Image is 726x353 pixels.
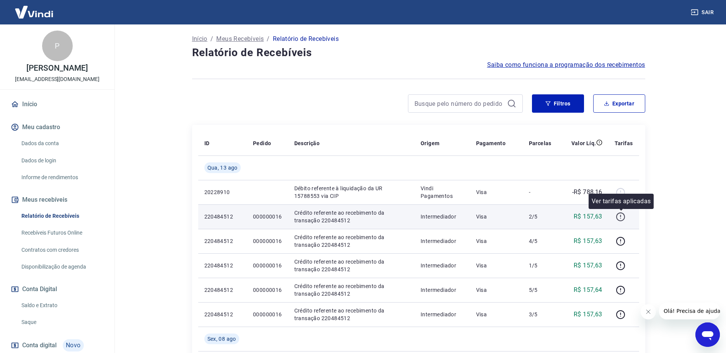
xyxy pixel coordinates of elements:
[574,285,602,295] p: R$ 157,64
[15,75,100,83] p: [EMAIL_ADDRESS][DOMAIN_NAME]
[267,34,269,44] p: /
[529,139,551,147] p: Parcelas
[529,262,551,269] p: 1/5
[294,307,408,322] p: Crédito referente ao recebimento da transação 220484512
[294,233,408,249] p: Crédito referente ao recebimento da transação 220484512
[529,286,551,294] p: 5/5
[253,139,271,147] p: Pedido
[192,45,645,60] h4: Relatório de Recebíveis
[204,286,241,294] p: 220484512
[18,208,105,224] a: Relatório de Recebíveis
[253,311,282,318] p: 000000016
[615,139,633,147] p: Tarifas
[529,311,551,318] p: 3/5
[487,60,645,70] a: Saiba como funciona a programação dos recebimentos
[529,188,551,196] p: -
[476,286,517,294] p: Visa
[210,34,213,44] p: /
[414,98,504,109] input: Busque pelo número do pedido
[207,164,238,172] span: Qua, 13 ago
[421,262,464,269] p: Intermediador
[253,286,282,294] p: 000000016
[574,236,602,246] p: R$ 157,63
[42,31,73,61] div: P
[294,139,320,147] p: Descrição
[204,262,241,269] p: 220484512
[421,185,464,200] p: Vindi Pagamentos
[593,94,645,113] button: Exportar
[18,153,105,168] a: Dados de login
[204,188,241,196] p: 20228910
[18,259,105,275] a: Disponibilização de agenda
[659,303,720,319] iframe: Mensagem da empresa
[18,314,105,330] a: Saque
[253,262,282,269] p: 000000016
[421,139,439,147] p: Origem
[18,225,105,241] a: Recebíveis Futuros Online
[476,311,517,318] p: Visa
[9,96,105,113] a: Início
[9,119,105,136] button: Meu cadastro
[9,281,105,298] button: Conta Digital
[204,213,241,220] p: 220484512
[571,139,596,147] p: Valor Líq.
[476,262,517,269] p: Visa
[592,197,651,206] p: Ver tarifas aplicadas
[421,311,464,318] p: Intermediador
[476,188,517,196] p: Visa
[18,298,105,313] a: Saldo e Extrato
[294,185,408,200] p: Débito referente à liquidação da UR 15788553 via CIP
[532,94,584,113] button: Filtros
[529,213,551,220] p: 2/5
[641,304,656,319] iframe: Fechar mensagem
[204,139,210,147] p: ID
[476,213,517,220] p: Visa
[18,242,105,258] a: Contratos com credores
[476,139,506,147] p: Pagamento
[421,286,464,294] p: Intermediador
[476,237,517,245] p: Visa
[207,335,236,343] span: Sex, 08 ago
[204,311,241,318] p: 220484512
[18,136,105,151] a: Dados da conta
[695,322,720,347] iframe: Botão para abrir a janela de mensagens
[574,310,602,319] p: R$ 157,63
[253,237,282,245] p: 000000016
[192,34,207,44] a: Início
[689,5,717,19] button: Sair
[574,212,602,221] p: R$ 157,63
[9,191,105,208] button: Meus recebíveis
[572,188,602,197] p: -R$ 788,16
[294,282,408,298] p: Crédito referente ao recebimento da transação 220484512
[253,213,282,220] p: 000000016
[273,34,339,44] p: Relatório de Recebíveis
[18,170,105,185] a: Informe de rendimentos
[421,213,464,220] p: Intermediador
[204,237,241,245] p: 220484512
[529,237,551,245] p: 4/5
[63,339,84,351] span: Novo
[22,340,57,351] span: Conta digital
[574,261,602,270] p: R$ 157,63
[5,5,64,11] span: Olá! Precisa de ajuda?
[421,237,464,245] p: Intermediador
[216,34,264,44] a: Meus Recebíveis
[26,64,88,72] p: [PERSON_NAME]
[9,0,59,24] img: Vindi
[294,258,408,273] p: Crédito referente ao recebimento da transação 220484512
[294,209,408,224] p: Crédito referente ao recebimento da transação 220484512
